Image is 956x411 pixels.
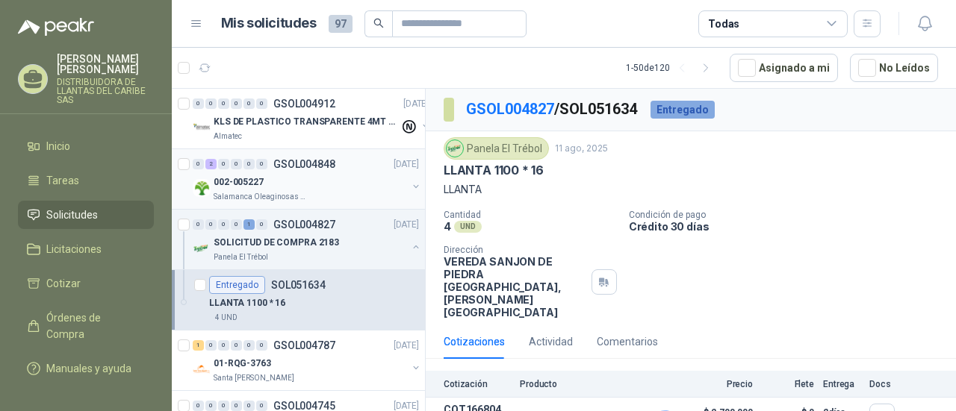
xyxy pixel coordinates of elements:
span: 97 [329,15,353,33]
p: LLANTA 1100 * 16 [209,296,285,310]
p: Flete [762,379,814,389]
p: [DATE] [394,339,419,353]
a: GSOL004827 [466,100,554,118]
p: SOLICITUD DE COMPRA 2183 [214,236,339,250]
div: 0 [218,98,229,109]
p: GSOL004745 [273,401,335,411]
p: Salamanca Oleaginosas SAS [214,191,308,203]
span: Solicitudes [46,207,98,223]
div: 0 [218,340,229,351]
div: 1 [243,219,255,230]
p: 01-RQG-3763 [214,357,271,371]
p: Producto [520,379,669,389]
img: Company Logo [447,140,463,157]
p: VEREDA SANJON DE PIEDRA [GEOGRAPHIC_DATA] , [PERSON_NAME][GEOGRAPHIC_DATA] [444,255,586,319]
div: 1 [193,340,204,351]
p: Cotización [444,379,511,389]
p: Santa [PERSON_NAME] [214,372,294,384]
p: [DATE] [403,97,429,111]
div: Entregado [651,101,715,119]
p: Precio [678,379,753,389]
span: Tareas [46,172,79,189]
p: [DATE] [394,157,419,172]
p: Docs [869,379,899,389]
p: Almatec [214,131,242,142]
div: 0 [243,98,255,109]
p: Crédito 30 días [629,220,950,233]
div: 0 [193,159,204,169]
div: 0 [231,340,242,351]
p: DISTRIBUIDORA DE LLANTAS DEL CARIBE SAS [57,78,154,104]
img: Company Logo [193,239,211,257]
p: GSOL004827 [273,219,335,230]
div: 0 [243,340,255,351]
p: [DATE] [394,218,419,232]
div: 0 [193,401,204,411]
div: 0 [243,401,255,411]
div: 0 [256,401,267,411]
p: Condición de pago [629,210,950,220]
div: 0 [231,98,242,109]
p: KLS DE PLASTICO TRANSPARENTE 4MT CAL 4 Y CINTA TRA [214,115,400,129]
p: GSOL004787 [273,340,335,351]
div: Cotizaciones [444,333,505,350]
div: 0 [218,159,229,169]
div: 0 [243,159,255,169]
p: [PERSON_NAME] [PERSON_NAME] [57,54,154,75]
p: Entrega [823,379,860,389]
a: Solicitudes [18,201,154,229]
p: 002-005227 [214,175,264,189]
div: 0 [193,98,204,109]
h1: Mis solicitudes [221,13,317,34]
div: Comentarios [597,333,658,350]
span: search [373,18,384,28]
p: LLANTA [444,181,938,198]
p: Dirección [444,245,586,255]
div: 0 [256,219,267,230]
button: No Leídos [850,54,938,82]
a: Inicio [18,132,154,160]
p: 4 [444,220,451,233]
div: 0 [205,401,217,411]
div: 0 [205,219,217,230]
p: Panela El Trébol [214,251,268,263]
div: Todas [708,16,739,32]
img: Company Logo [193,360,211,378]
button: Asignado a mi [730,54,838,82]
img: Logo peakr [18,18,94,36]
div: Actividad [529,333,573,350]
div: UND [454,221,482,233]
div: 0 [205,340,217,351]
span: Manuales y ayuda [46,360,131,377]
div: 0 [193,219,204,230]
span: Cotizar [46,275,81,292]
p: GSOL004912 [273,98,335,109]
a: 0 0 0 0 1 0 GSOL004827[DATE] Company LogoSOLICITUD DE COMPRA 2183Panela El Trébol [193,216,422,263]
p: 11 ago, 2025 [555,142,608,156]
div: 0 [205,98,217,109]
img: Company Logo [193,119,211,137]
span: Inicio [46,138,70,154]
a: Manuales y ayuda [18,354,154,383]
p: GSOL004848 [273,159,335,169]
a: 1 0 0 0 0 0 GSOL004787[DATE] Company Logo01-RQG-3763Santa [PERSON_NAME] [193,336,422,384]
a: Órdenes de Compra [18,304,154,348]
div: 0 [256,98,267,109]
div: 2 [205,159,217,169]
div: 0 [231,159,242,169]
a: 0 0 0 0 0 0 GSOL004912[DATE] Company LogoKLS DE PLASTICO TRANSPARENTE 4MT CAL 4 Y CINTA TRAAlmatec [193,95,432,142]
a: Licitaciones [18,235,154,263]
p: Cantidad [444,210,617,220]
div: 4 UND [209,312,243,324]
div: Panela El Trébol [444,137,549,160]
div: 0 [218,401,229,411]
span: Órdenes de Compra [46,310,140,342]
div: Entregado [209,276,265,294]
div: 0 [256,340,267,351]
a: Tareas [18,166,154,195]
p: SOL051634 [271,280,326,290]
img: Company Logo [193,179,211,197]
div: 1 - 50 de 120 [626,56,718,80]
a: 0 2 0 0 0 0 GSOL004848[DATE] Company Logo002-005227Salamanca Oleaginosas SAS [193,155,422,203]
div: 0 [218,219,229,230]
